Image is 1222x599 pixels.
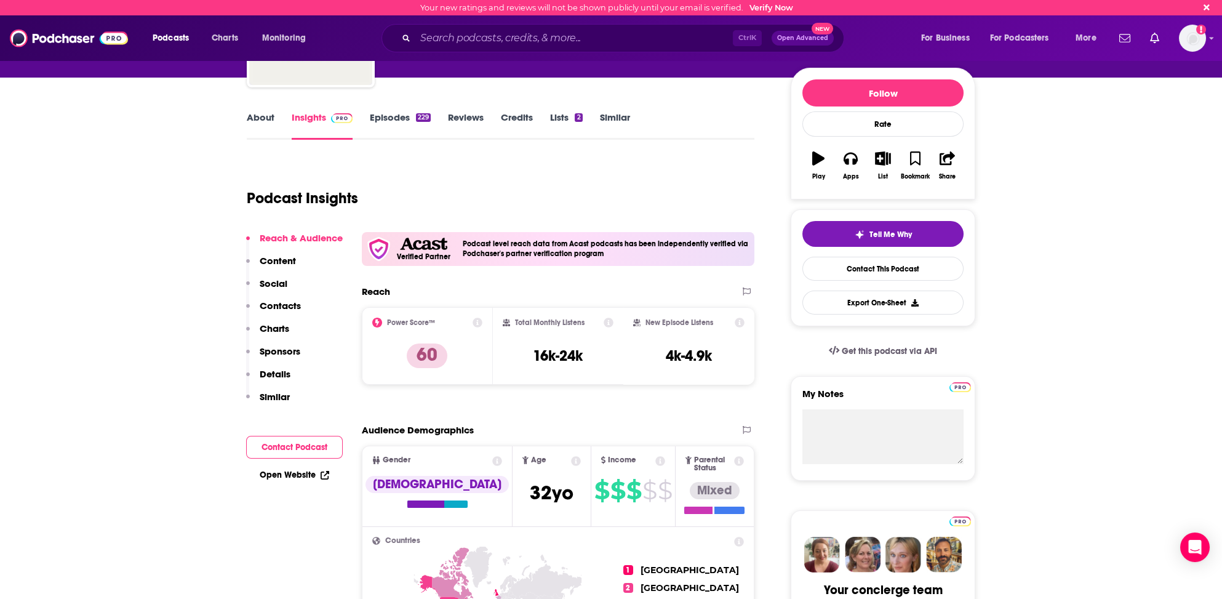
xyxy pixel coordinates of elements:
[397,253,450,260] h5: Verified Partner
[949,515,971,526] a: Pro website
[899,143,931,188] button: Bookmark
[247,111,274,140] a: About
[932,143,964,188] button: Share
[885,537,921,573] img: Jules Profile
[1180,533,1210,562] div: Open Intercom Messenger
[575,113,582,122] div: 2
[260,391,290,403] p: Similar
[415,28,733,48] input: Search podcasts, credits, & more...
[153,30,189,47] span: Podcasts
[362,286,390,297] h2: Reach
[802,221,964,247] button: tell me why sparkleTell Me Why
[531,456,546,464] span: Age
[834,143,866,188] button: Apps
[144,28,205,48] button: open menu
[260,278,287,289] p: Social
[824,582,943,598] div: Your concierge team
[772,31,834,46] button: Open AdvancedNew
[383,456,410,464] span: Gender
[777,35,828,41] span: Open Advanced
[802,291,964,315] button: Export One-Sheet
[658,481,672,501] span: $
[365,476,509,493] div: [DEMOGRAPHIC_DATA]
[608,456,636,464] span: Income
[949,517,971,526] img: Podchaser Pro
[550,111,582,140] a: Lists2
[246,345,300,368] button: Sponsors
[260,232,343,244] p: Reach & Audience
[812,23,834,34] span: New
[246,232,343,255] button: Reach & Audience
[387,318,435,327] h2: Power Score™
[1067,28,1112,48] button: open menu
[292,111,353,140] a: InsightsPodchaser Pro
[845,537,881,573] img: Barbara Profile
[949,382,971,392] img: Podchaser Pro
[260,300,301,312] p: Contacts
[1179,25,1206,52] img: User Profile
[694,456,732,472] span: Parental Status
[246,368,290,391] button: Details
[416,113,431,122] div: 229
[246,300,301,323] button: Contacts
[331,113,353,123] img: Podchaser Pro
[420,3,793,12] div: Your new ratings and reviews will not be shown publicly until your email is verified.
[802,388,964,409] label: My Notes
[247,189,358,207] h1: Podcast Insights
[1196,25,1206,34] svg: Email not verified
[530,481,573,505] span: 32 yo
[260,368,290,380] p: Details
[610,481,625,501] span: $
[749,3,793,12] a: Verify Now
[623,583,633,593] span: 2
[1114,28,1135,49] a: Show notifications dropdown
[913,28,985,48] button: open menu
[641,565,739,576] span: [GEOGRAPHIC_DATA]
[246,436,343,459] button: Contact Podcast
[843,173,859,180] div: Apps
[260,345,300,357] p: Sponsors
[802,111,964,137] div: Rate
[594,481,609,501] span: $
[733,30,762,46] span: Ctrl K
[246,323,289,345] button: Charts
[804,537,840,573] img: Sydney Profile
[400,238,447,251] img: Acast
[533,347,583,365] h3: 16k-24k
[878,173,888,180] div: List
[254,28,322,48] button: open menu
[407,344,447,368] p: 60
[802,143,834,188] button: Play
[385,537,420,545] span: Countries
[204,28,246,48] a: Charts
[370,111,431,140] a: Episodes229
[515,318,585,327] h2: Total Monthly Listens
[623,565,633,575] span: 1
[867,143,899,188] button: List
[812,173,825,180] div: Play
[626,481,641,501] span: $
[260,470,329,480] a: Open Website
[990,30,1049,47] span: For Podcasters
[926,537,962,573] img: Jon Profile
[949,380,971,392] a: Pro website
[666,347,712,365] h3: 4k-4.9k
[641,582,739,593] span: [GEOGRAPHIC_DATA]
[246,278,287,300] button: Social
[10,26,128,50] img: Podchaser - Follow, Share and Rate Podcasts
[448,111,484,140] a: Reviews
[690,482,740,499] div: Mixed
[260,255,296,267] p: Content
[939,173,956,180] div: Share
[921,30,970,47] span: For Business
[802,79,964,107] button: Follow
[463,239,749,258] h4: Podcast level reach data from Acast podcasts has been independently verified via Podchaser's part...
[1179,25,1206,52] span: Logged in as BretAita
[842,346,937,356] span: Get this podcast via API
[362,424,474,436] h2: Audience Demographics
[819,336,947,366] a: Get this podcast via API
[901,173,930,180] div: Bookmark
[600,111,630,140] a: Similar
[1145,28,1164,49] a: Show notifications dropdown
